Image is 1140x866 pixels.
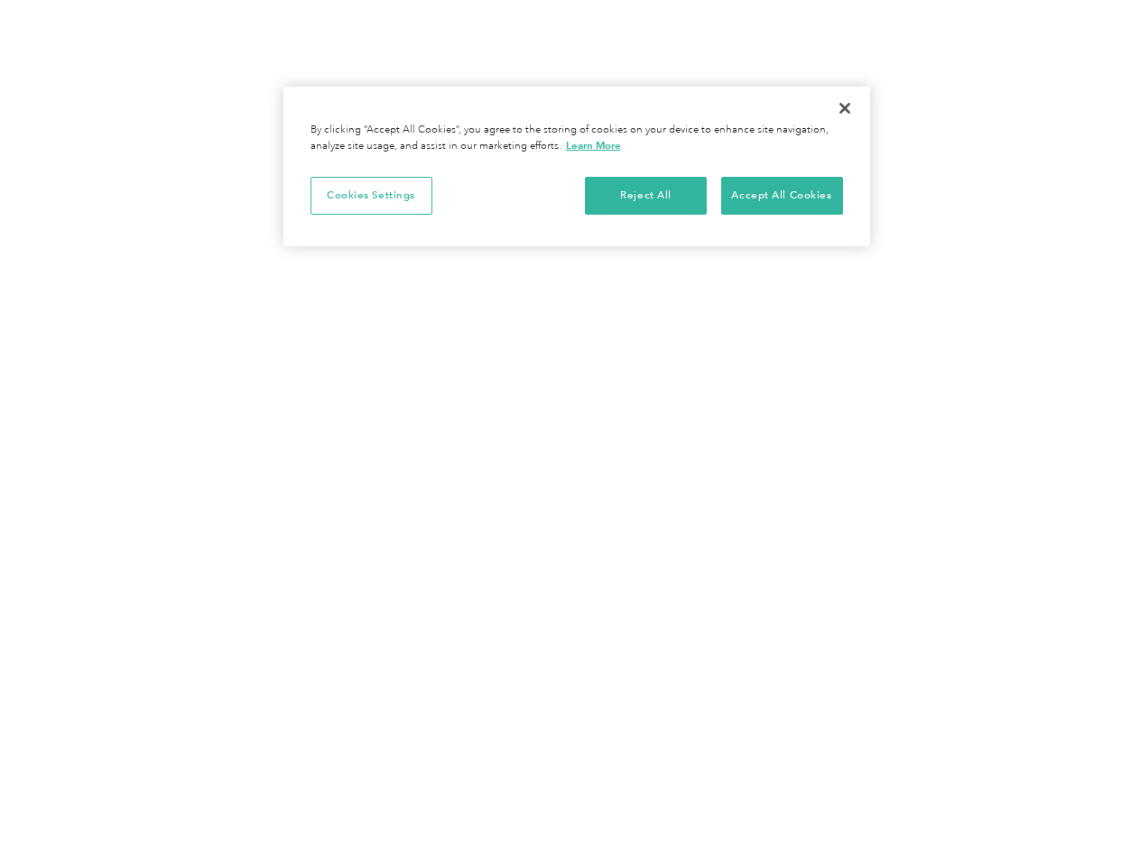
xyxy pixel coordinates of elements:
div: Cookie banner [283,87,870,246]
div: By clicking “Accept All Cookies”, you agree to the storing of cookies on your device to enhance s... [310,123,843,154]
button: Close [825,88,865,128]
div: Privacy [283,87,870,246]
button: Accept All Cookies [721,177,843,215]
button: Cookies Settings [310,177,432,215]
a: More information about your privacy, opens in a new tab [566,139,621,152]
button: Reject All [585,177,707,215]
